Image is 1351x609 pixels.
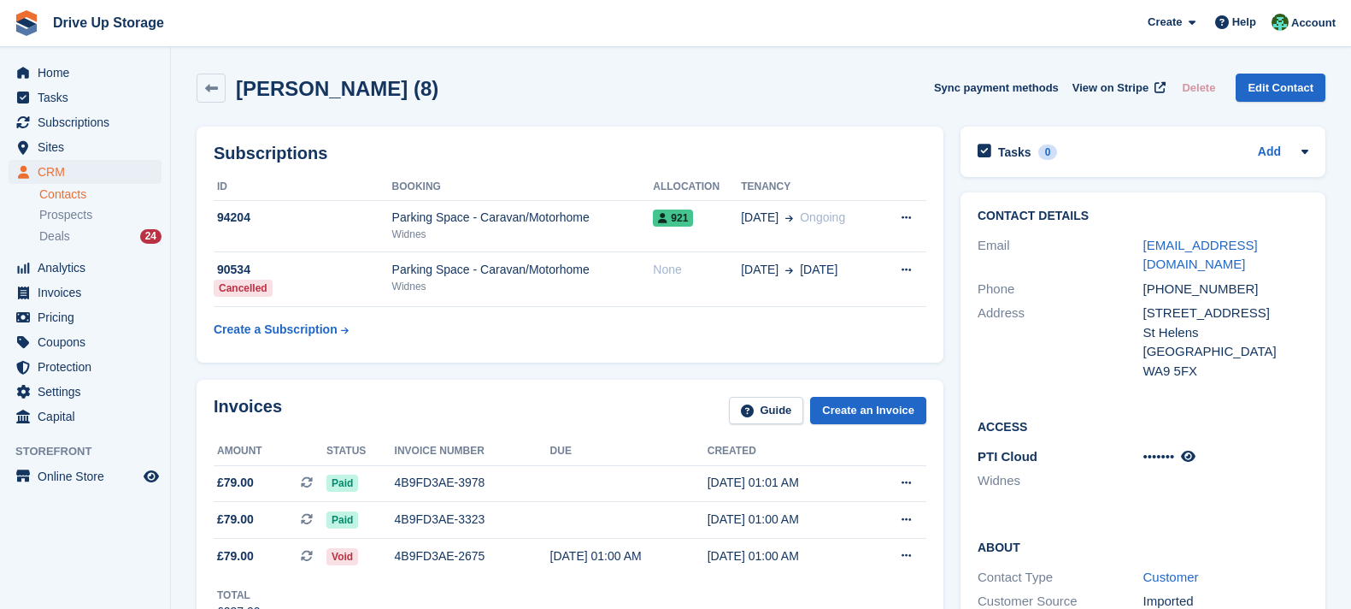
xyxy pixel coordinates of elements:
[1258,143,1281,163] a: Add
[214,314,349,346] a: Create a Subscription
[214,438,326,465] th: Amount
[9,464,162,488] a: menu
[1232,14,1256,31] span: Help
[653,174,741,201] th: Allocation
[9,61,162,85] a: menu
[9,355,162,379] a: menu
[1143,342,1309,362] div: [GEOGRAPHIC_DATA]
[236,77,438,100] h2: [PERSON_NAME] (8)
[729,397,804,425] a: Guide
[9,110,162,134] a: menu
[14,10,39,36] img: stora-icon-8386f47178a22dfd0bd8f6a31ec36ba5ce8667c1dd55bd0f319d3a0aa187defe.svg
[38,86,140,109] span: Tasks
[217,511,254,529] span: £79.00
[978,236,1143,275] div: Email
[392,227,654,242] div: Widnes
[978,568,1143,588] div: Contact Type
[1143,570,1199,584] a: Customer
[38,281,140,304] span: Invoices
[1143,323,1309,343] div: St Helens
[214,321,338,339] div: Create a Subscription
[38,305,140,329] span: Pricing
[141,466,162,487] a: Preview store
[9,281,162,304] a: menu
[140,229,162,244] div: 24
[1143,449,1175,464] span: •••••••
[392,174,654,201] th: Booking
[217,547,254,565] span: £79.00
[38,355,140,379] span: Protection
[1143,238,1258,272] a: [EMAIL_ADDRESS][DOMAIN_NAME]
[38,135,140,159] span: Sites
[1072,80,1148,97] span: View on Stripe
[978,417,1308,435] h2: Access
[9,330,162,354] a: menu
[214,144,926,163] h2: Subscriptions
[978,304,1143,381] div: Address
[934,74,1059,102] button: Sync payment methods
[38,380,140,404] span: Settings
[326,548,358,565] span: Void
[550,438,708,465] th: Due
[978,210,1308,223] h2: Contact Details
[39,228,70,245] span: Deals
[1175,74,1222,102] button: Delete
[38,160,140,184] span: CRM
[708,547,865,565] div: [DATE] 01:00 AM
[214,174,392,201] th: ID
[1236,74,1325,102] a: Edit Contact
[9,405,162,429] a: menu
[9,86,162,109] a: menu
[800,261,837,279] span: [DATE]
[326,475,358,492] span: Paid
[708,511,865,529] div: [DATE] 01:00 AM
[214,397,282,425] h2: Invoices
[1038,145,1058,160] div: 0
[1272,14,1289,31] img: Camille
[978,280,1143,299] div: Phone
[1143,280,1309,299] div: [PHONE_NUMBER]
[392,279,654,294] div: Widnes
[550,547,708,565] div: [DATE] 01:00 AM
[38,110,140,134] span: Subscriptions
[395,511,550,529] div: 4B9FD3AE-3323
[392,209,654,227] div: Parking Space - Caravan/Motorhome
[9,135,162,159] a: menu
[217,474,254,492] span: £79.00
[39,228,162,245] a: Deals 24
[217,588,261,603] div: Total
[978,471,1143,491] li: Widnes
[9,305,162,329] a: menu
[395,438,550,465] th: Invoice number
[741,209,778,227] span: [DATE]
[38,405,140,429] span: Capital
[39,206,162,224] a: Prospects
[1143,362,1309,381] div: WA9 5FX
[392,261,654,279] div: Parking Space - Caravan/Motorhome
[214,261,392,279] div: 90534
[741,174,878,201] th: Tenancy
[46,9,171,37] a: Drive Up Storage
[9,380,162,404] a: menu
[978,449,1037,464] span: PTI Cloud
[38,256,140,280] span: Analytics
[39,186,162,203] a: Contacts
[810,397,926,425] a: Create an Invoice
[214,280,273,297] div: Cancelled
[978,538,1308,555] h2: About
[800,210,845,224] span: Ongoing
[9,256,162,280] a: menu
[39,207,92,223] span: Prospects
[1143,304,1309,323] div: [STREET_ADDRESS]
[395,547,550,565] div: 4B9FD3AE-2675
[214,209,392,227] div: 94204
[395,474,550,492] div: 4B9FD3AE-3978
[38,464,140,488] span: Online Store
[326,511,358,529] span: Paid
[15,443,170,460] span: Storefront
[708,438,865,465] th: Created
[708,474,865,492] div: [DATE] 01:01 AM
[1066,74,1169,102] a: View on Stripe
[326,438,394,465] th: Status
[741,261,778,279] span: [DATE]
